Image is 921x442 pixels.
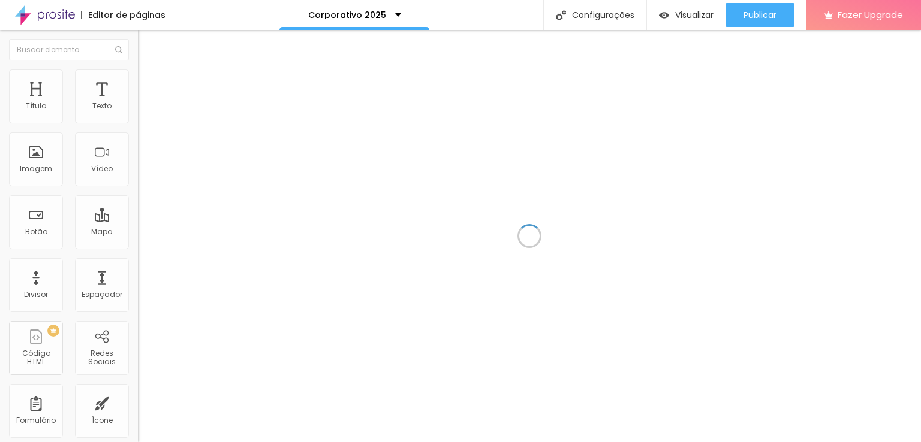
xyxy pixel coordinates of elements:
span: Fazer Upgrade [838,10,903,20]
span: Visualizar [675,10,714,20]
button: Visualizar [647,3,726,27]
div: Editor de páginas [81,11,165,19]
img: view-1.svg [659,10,669,20]
div: Formulário [16,416,56,425]
div: Imagem [20,165,52,173]
div: Mapa [91,228,113,236]
img: Icone [556,10,566,20]
div: Espaçador [82,290,122,299]
div: Vídeo [91,165,113,173]
button: Publicar [726,3,794,27]
div: Título [26,102,46,110]
p: Corporativo 2025 [308,11,386,19]
div: Divisor [24,290,48,299]
div: Ícone [92,416,113,425]
img: Icone [115,46,122,53]
div: Código HTML [12,349,59,367]
div: Texto [92,102,112,110]
input: Buscar elemento [9,39,129,60]
span: Publicar [744,10,776,20]
div: Botão [25,228,47,236]
div: Redes Sociais [78,349,125,367]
